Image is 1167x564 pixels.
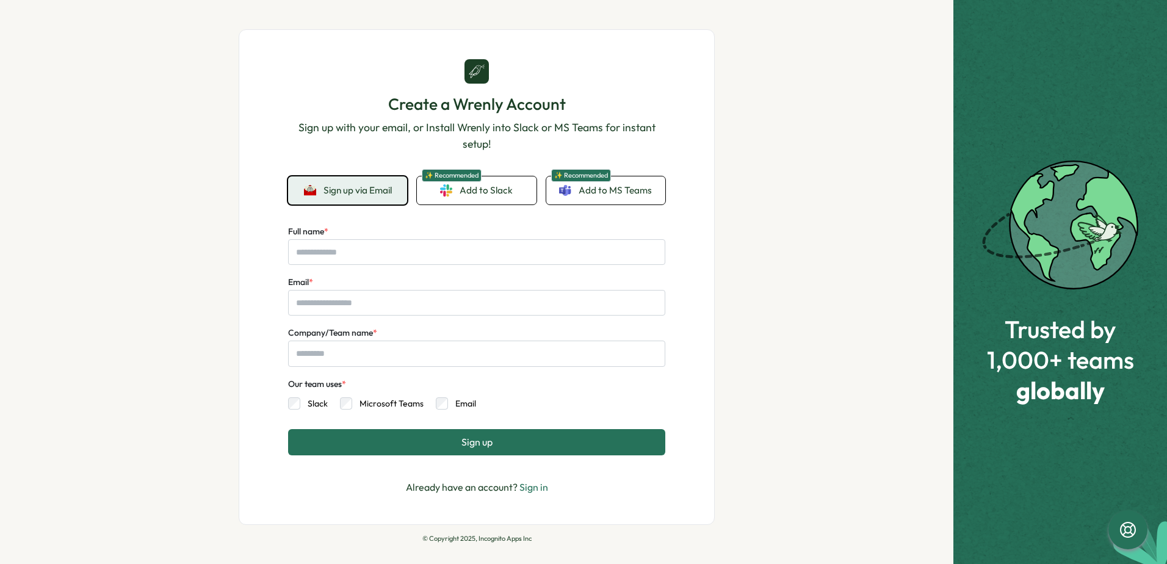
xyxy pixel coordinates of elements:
[323,185,392,196] span: Sign up via Email
[987,377,1134,403] span: globally
[288,225,328,239] label: Full name
[239,535,715,543] p: © Copyright 2025, Incognito Apps Inc
[461,436,493,447] span: Sign up
[987,316,1134,342] span: Trusted by
[288,93,665,115] h1: Create a Wrenly Account
[406,480,548,495] p: Already have an account?
[519,481,548,493] a: Sign in
[546,176,665,204] a: ✨ RecommendedAdd to MS Teams
[987,346,1134,373] span: 1,000+ teams
[422,169,482,182] span: ✨ Recommended
[417,176,536,204] a: ✨ RecommendedAdd to Slack
[551,169,611,182] span: ✨ Recommended
[288,276,313,289] label: Email
[288,176,407,204] button: Sign up via Email
[460,184,513,197] span: Add to Slack
[300,397,328,410] label: Slack
[288,120,665,152] p: Sign up with your email, or Install Wrenly into Slack or MS Teams for instant setup!
[448,397,476,410] label: Email
[352,397,424,410] label: Microsoft Teams
[579,184,652,197] span: Add to MS Teams
[288,327,377,340] label: Company/Team name
[288,378,346,391] div: Our team uses
[288,429,665,455] button: Sign up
